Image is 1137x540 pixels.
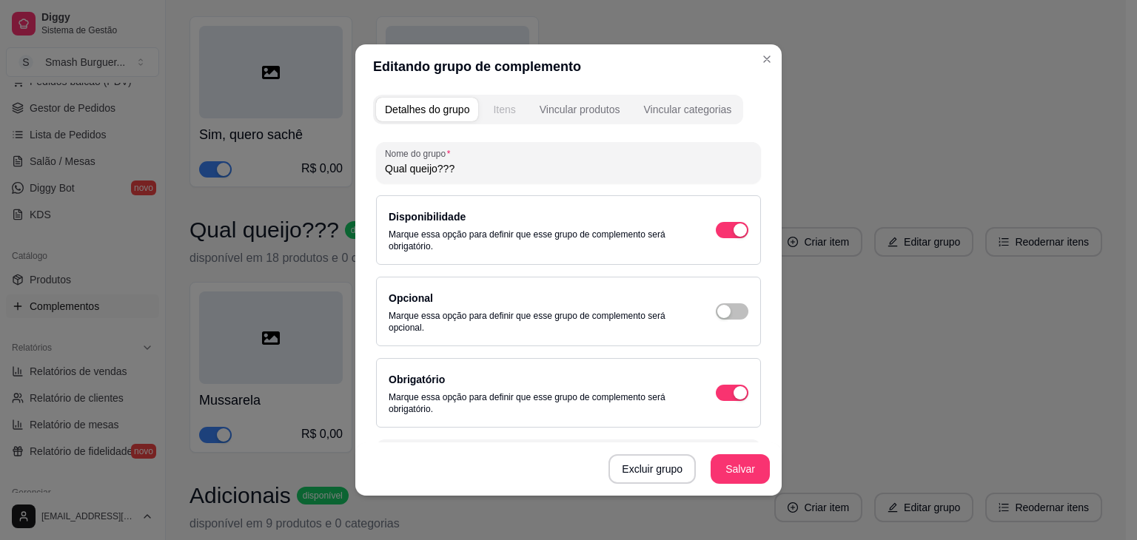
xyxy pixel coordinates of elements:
p: Marque essa opção para definir que esse grupo de complemento será opcional. [389,310,686,334]
div: Itens [493,102,515,117]
div: Vincular produtos [540,102,620,117]
div: complement-group [373,95,764,124]
button: Salvar [711,454,770,484]
label: Opcional [389,292,433,304]
label: Nome do grupo [385,147,455,160]
label: Disponibilidade [389,211,466,223]
p: Marque essa opção para definir que esse grupo de complemento será obrigatório. [389,229,686,252]
header: Editando grupo de complemento [355,44,782,89]
div: Vincular categorias [643,102,731,117]
div: Detalhes do grupo [385,102,469,117]
button: Close [755,47,779,71]
p: Marque essa opção para definir que esse grupo de complemento será obrigatório. [389,391,686,415]
div: complement-group [373,95,743,124]
button: Excluir grupo [608,454,696,484]
input: Nome do grupo [385,161,752,176]
label: Obrigatório [389,374,445,385]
